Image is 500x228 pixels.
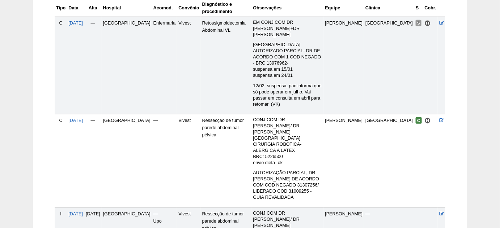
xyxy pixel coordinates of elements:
td: [PERSON_NAME] [324,17,364,114]
td: [GEOGRAPHIC_DATA] [102,17,152,114]
span: Hospital [425,20,431,26]
p: AUTORIZAÇÃO PARCIAL, DR [PERSON_NAME] DE ACORDO COM COD NEGADO 31307256/ LIBERADO COD 31009255 - ... [253,170,322,201]
td: Vivest [177,17,200,114]
td: — [152,114,177,207]
p: [GEOGRAPHIC_DATA] AUTORIZADO PARCIAL- DR DE ACORDO COM 1 COD NEGADO - BRC 13976962- suspensa em 1... [253,42,322,79]
a: [DATE] [68,211,83,216]
td: — [84,17,102,114]
p: EM CONJ COM DR [PERSON_NAME]+DR [PERSON_NAME] [253,19,322,38]
span: Hospital [425,118,431,124]
p: 12/02: suspensa, pac informa que só pode operar em julho. Vai passar em consulta em abril para re... [253,83,322,108]
div: I [56,210,65,218]
a: [DATE] [68,118,83,123]
span: Confirmada [416,117,422,124]
td: [PERSON_NAME] [324,114,364,207]
td: Retossigmoidectomia Abdominal VL [201,17,252,114]
td: [GEOGRAPHIC_DATA] [364,114,414,207]
span: Suspensa [416,20,421,26]
td: Vivest [177,114,200,207]
td: Enfermaria [152,17,177,114]
td: Ressecção de tumor parede abdominal pélvica [201,114,252,207]
a: [DATE] [68,21,83,26]
div: C [56,19,65,27]
span: [DATE] [86,211,100,216]
td: [GEOGRAPHIC_DATA] [102,114,152,207]
td: — [84,114,102,207]
td: [GEOGRAPHIC_DATA] [364,17,414,114]
p: CONJ COM DR [PERSON_NAME]/ DR [PERSON_NAME] [GEOGRAPHIC_DATA] CIRURGIA ROBOTICA- ALERGICA A LATEX... [253,117,322,166]
div: C [56,117,65,124]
